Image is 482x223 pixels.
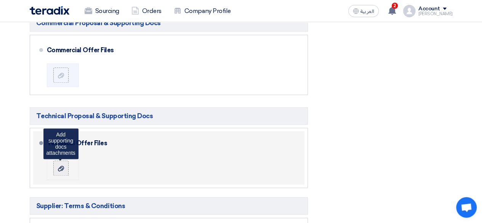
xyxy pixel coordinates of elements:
h5: Commercial Proposal & Supporting Docs [30,14,308,32]
a: Sourcing [78,3,125,19]
div: [PERSON_NAME] [418,12,453,16]
a: Orders [125,3,168,19]
a: Company Profile [168,3,237,19]
button: العربية [348,5,379,17]
img: Teradix logo [30,6,69,15]
h5: Technical Proposal & Supporting Docs [30,107,308,125]
div: Account [418,6,440,12]
img: profile_test.png [403,5,415,17]
div: Technical Offer Files [47,134,295,152]
div: Add supporting docs attachments [43,128,78,159]
div: Open chat [456,197,477,218]
span: 2 [392,3,398,9]
h5: Supplier: Terms & Conditions [30,197,308,215]
div: Commercial Offer Files [47,41,295,59]
span: العربية [360,9,374,14]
